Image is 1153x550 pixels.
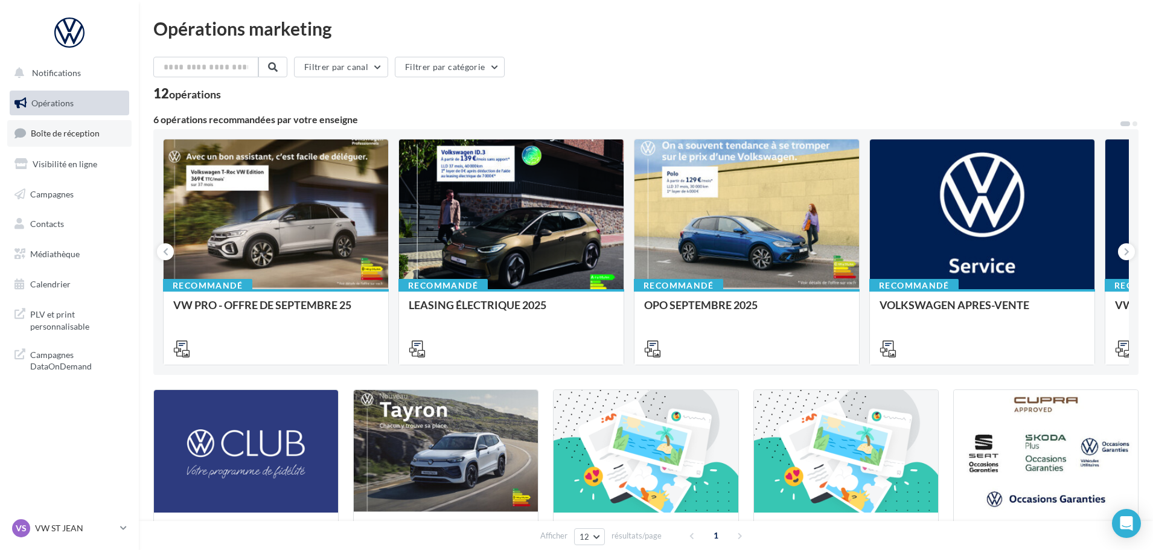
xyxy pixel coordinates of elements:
div: Open Intercom Messenger [1112,509,1141,538]
a: Opérations [7,91,132,116]
a: PLV et print personnalisable [7,301,132,337]
button: Filtrer par catégorie [395,57,505,77]
div: OPO SEPTEMBRE 2025 [644,299,849,323]
span: Boîte de réception [31,128,100,138]
span: Contacts [30,219,64,229]
div: VOLKSWAGEN APRES-VENTE [880,299,1085,323]
div: LEASING ÉLECTRIQUE 2025 [409,299,614,323]
span: Visibilité en ligne [33,159,97,169]
div: VW PRO - OFFRE DE SEPTEMBRE 25 [173,299,378,323]
a: Visibilité en ligne [7,152,132,177]
a: VS VW ST JEAN [10,517,129,540]
div: opérations [169,89,221,100]
span: Afficher [540,530,567,542]
span: Calendrier [30,279,71,289]
span: 12 [580,532,590,542]
span: Opérations [31,98,74,108]
div: 6 opérations recommandées par votre enseigne [153,115,1119,124]
span: VS [16,522,27,534]
button: Filtrer par canal [294,57,388,77]
a: Boîte de réception [7,120,132,146]
div: Recommandé [398,279,488,292]
a: Campagnes [7,182,132,207]
a: Contacts [7,211,132,237]
div: Opérations marketing [153,19,1139,37]
div: 12 [153,87,221,100]
button: Notifications [7,60,127,86]
button: 12 [574,528,605,545]
p: VW ST JEAN [35,522,115,534]
div: Recommandé [163,279,252,292]
a: Campagnes DataOnDemand [7,342,132,377]
span: Campagnes [30,188,74,199]
span: Campagnes DataOnDemand [30,347,124,373]
span: 1 [706,526,726,545]
span: résultats/page [612,530,662,542]
span: Notifications [32,68,81,78]
a: Médiathèque [7,241,132,267]
span: PLV et print personnalisable [30,306,124,332]
div: Recommandé [869,279,959,292]
span: Médiathèque [30,249,80,259]
div: Recommandé [634,279,723,292]
a: Calendrier [7,272,132,297]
